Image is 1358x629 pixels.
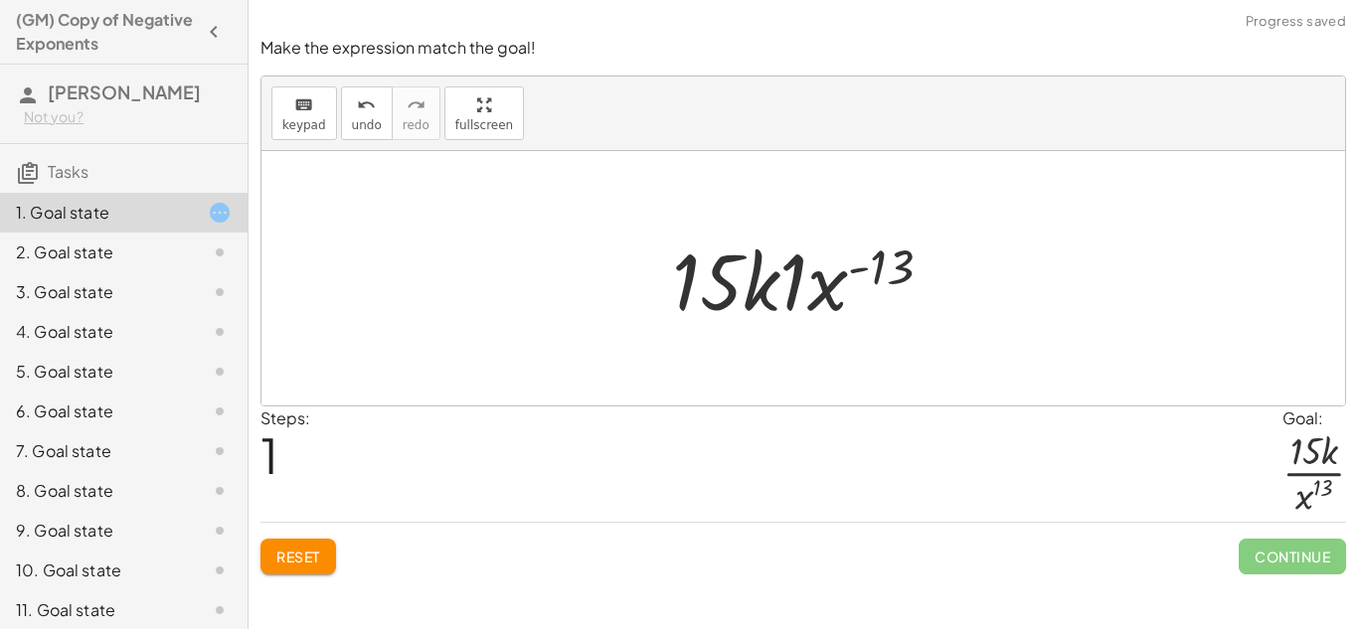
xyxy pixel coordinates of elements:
[16,360,176,384] div: 5. Goal state
[208,399,232,423] i: Task not started.
[403,118,429,132] span: redo
[16,320,176,344] div: 4. Goal state
[260,424,278,485] span: 1
[24,107,232,127] div: Not you?
[16,439,176,463] div: 7. Goal state
[16,201,176,225] div: 1. Goal state
[208,439,232,463] i: Task not started.
[208,558,232,582] i: Task not started.
[260,37,1346,60] p: Make the expression match the goal!
[208,598,232,622] i: Task not started.
[444,86,524,140] button: fullscreen
[16,240,176,264] div: 2. Goal state
[260,539,336,574] button: Reset
[271,86,337,140] button: keyboardkeypad
[407,93,425,117] i: redo
[16,558,176,582] div: 10. Goal state
[208,519,232,543] i: Task not started.
[208,360,232,384] i: Task not started.
[260,407,310,428] label: Steps:
[1246,12,1346,32] span: Progress saved
[208,320,232,344] i: Task not started.
[341,86,393,140] button: undoundo
[1282,406,1346,430] div: Goal:
[208,280,232,304] i: Task not started.
[16,479,176,503] div: 8. Goal state
[276,548,320,565] span: Reset
[392,86,440,140] button: redoredo
[455,118,513,132] span: fullscreen
[208,201,232,225] i: Task started.
[352,118,382,132] span: undo
[16,8,196,56] h4: (GM) Copy of Negative Exponents
[208,240,232,264] i: Task not started.
[16,598,176,622] div: 11. Goal state
[16,519,176,543] div: 9. Goal state
[48,161,88,182] span: Tasks
[16,399,176,423] div: 6. Goal state
[282,118,326,132] span: keypad
[208,479,232,503] i: Task not started.
[294,93,313,117] i: keyboard
[357,93,376,117] i: undo
[48,80,201,103] span: [PERSON_NAME]
[16,280,176,304] div: 3. Goal state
